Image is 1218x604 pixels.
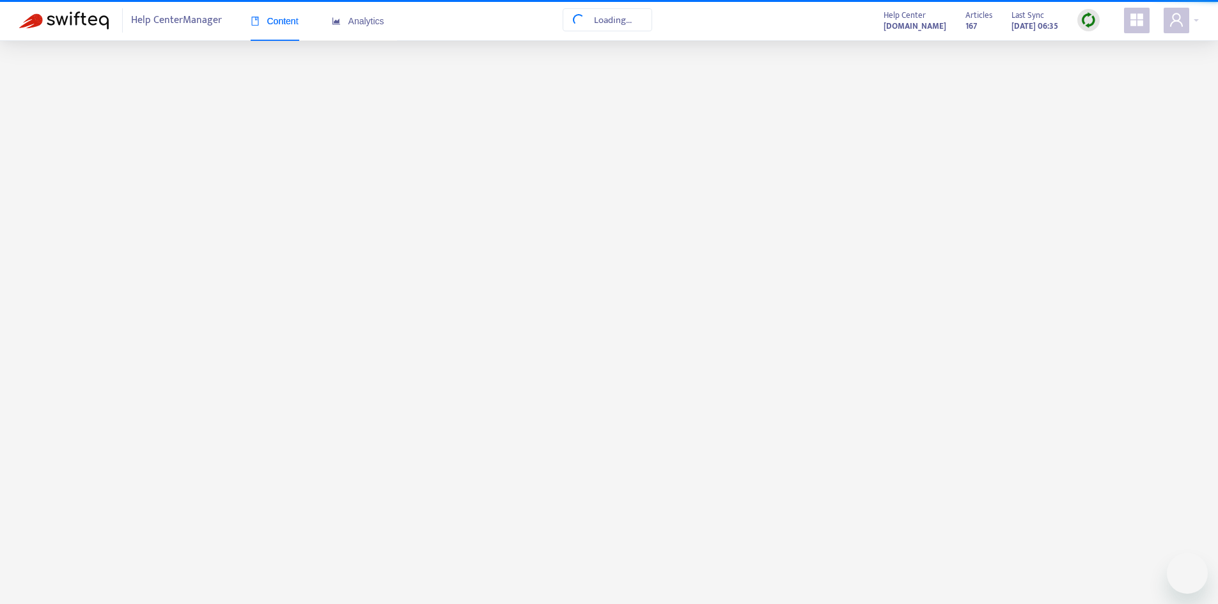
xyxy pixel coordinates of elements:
span: Last Sync [1011,8,1044,22]
a: [DOMAIN_NAME] [884,19,946,33]
span: appstore [1129,12,1144,27]
span: Help Center Manager [131,8,222,33]
strong: [DATE] 06:35 [1011,19,1058,33]
span: Articles [965,8,992,22]
span: Help Center [884,8,926,22]
span: Content [251,16,299,26]
span: Analytics [332,16,384,26]
span: book [251,17,260,26]
iframe: Button to launch messaging window [1167,553,1208,594]
strong: 167 [965,19,977,33]
span: user [1169,12,1184,27]
img: Swifteq [19,12,109,29]
img: sync.dc5367851b00ba804db3.png [1081,12,1097,28]
span: area-chart [332,17,341,26]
